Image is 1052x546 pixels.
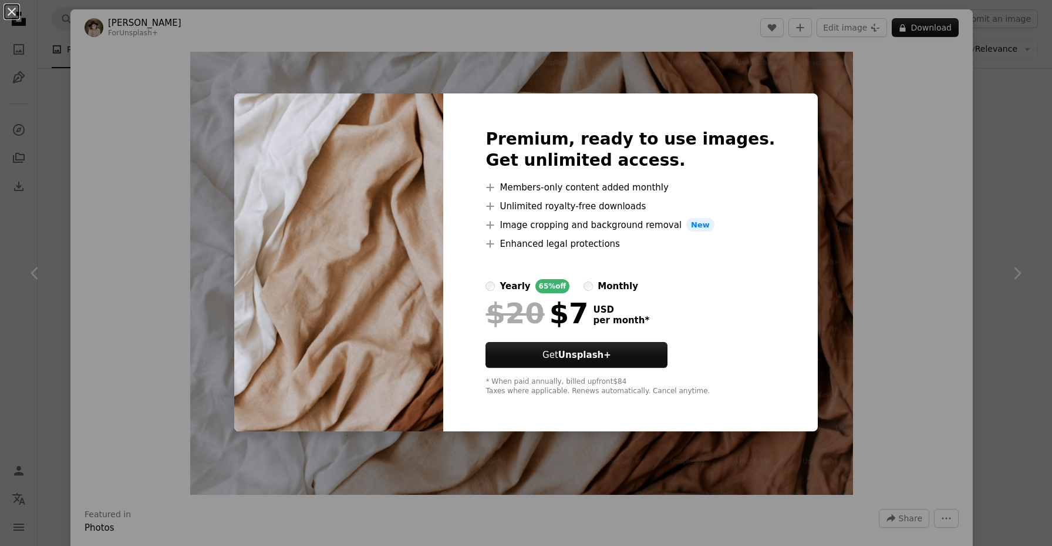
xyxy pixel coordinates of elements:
[485,282,495,291] input: yearly65%off
[485,298,544,329] span: $20
[485,180,775,195] li: Members-only content added monthly
[485,377,775,396] div: * When paid annually, billed upfront $84 Taxes where applicable. Renews automatically. Cancel any...
[686,218,714,232] span: New
[500,279,530,293] div: yearly
[485,199,775,213] li: Unlimited royalty-free downloads
[535,279,570,293] div: 65% off
[485,298,588,329] div: $7
[593,315,649,326] span: per month *
[584,282,593,291] input: monthly
[234,93,443,432] img: premium_photo-1723563579350-ad19c1523c40
[598,279,638,293] div: monthly
[485,218,775,232] li: Image cropping and background removal
[485,129,775,171] h2: Premium, ready to use images. Get unlimited access.
[593,304,649,315] span: USD
[485,237,775,251] li: Enhanced legal protections
[485,342,667,368] button: GetUnsplash+
[558,350,611,360] strong: Unsplash+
